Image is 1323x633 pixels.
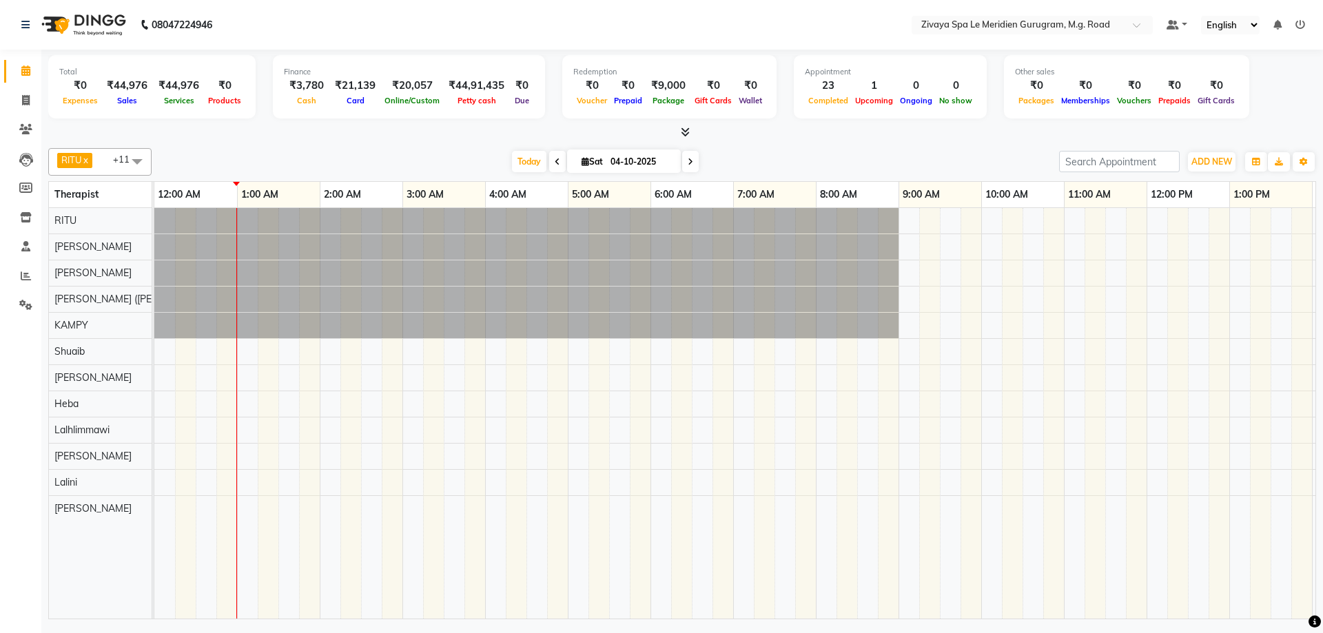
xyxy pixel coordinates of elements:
span: Prepaid [611,96,646,105]
div: ₹9,000 [646,78,691,94]
div: ₹3,780 [284,78,329,94]
div: Appointment [805,66,976,78]
span: Therapist [54,188,99,200]
div: ₹0 [59,78,101,94]
span: Ongoing [896,96,936,105]
span: [PERSON_NAME] [54,267,132,279]
span: Online/Custom [381,96,443,105]
span: [PERSON_NAME] [54,371,132,384]
div: 0 [936,78,976,94]
div: ₹44,976 [101,78,153,94]
a: 1:00 PM [1230,185,1273,205]
div: 0 [896,78,936,94]
span: Packages [1015,96,1058,105]
div: ₹0 [205,78,245,94]
a: 2:00 AM [320,185,365,205]
span: [PERSON_NAME] [54,450,132,462]
input: Search Appointment [1059,151,1180,172]
span: Petty cash [454,96,500,105]
span: +11 [113,154,140,165]
span: Voucher [573,96,611,105]
span: [PERSON_NAME] ([PERSON_NAME]) [54,293,217,305]
b: 08047224946 [152,6,212,44]
span: Today [512,151,546,172]
div: ₹0 [691,78,735,94]
img: logo [35,6,130,44]
div: ₹0 [573,78,611,94]
a: 10:00 AM [982,185,1032,205]
span: Prepaids [1155,96,1194,105]
span: Expenses [59,96,101,105]
div: Other sales [1015,66,1238,78]
span: Memberships [1058,96,1114,105]
a: x [82,154,88,165]
span: Sat [578,156,606,167]
div: ₹0 [735,78,766,94]
div: ₹0 [1114,78,1155,94]
div: ₹0 [1155,78,1194,94]
span: No show [936,96,976,105]
span: Services [161,96,198,105]
a: 8:00 AM [817,185,861,205]
span: Vouchers [1114,96,1155,105]
div: 23 [805,78,852,94]
span: [PERSON_NAME] [54,502,132,515]
div: ₹21,139 [329,78,381,94]
span: Heba [54,397,79,410]
span: RITU [61,154,82,165]
a: 3:00 AM [403,185,447,205]
div: ₹20,057 [381,78,443,94]
div: Total [59,66,245,78]
a: 1:00 AM [238,185,282,205]
span: Upcoming [852,96,896,105]
span: Gift Cards [691,96,735,105]
input: 2025-10-04 [606,152,675,172]
div: ₹0 [1194,78,1238,94]
span: KAMPY [54,319,88,331]
div: ₹0 [1015,78,1058,94]
a: 7:00 AM [734,185,778,205]
span: Lalini [54,476,77,488]
div: Redemption [573,66,766,78]
button: ADD NEW [1188,152,1235,172]
span: Gift Cards [1194,96,1238,105]
div: ₹44,91,435 [443,78,510,94]
span: Card [343,96,368,105]
span: Package [649,96,688,105]
a: 5:00 AM [568,185,613,205]
a: 12:00 PM [1147,185,1196,205]
span: Products [205,96,245,105]
span: Shuaib [54,345,85,357]
a: 11:00 AM [1065,185,1114,205]
div: ₹0 [611,78,646,94]
div: Finance [284,66,534,78]
span: [PERSON_NAME] [54,240,132,253]
a: 12:00 AM [154,185,204,205]
div: 1 [852,78,896,94]
div: ₹44,976 [153,78,205,94]
div: ₹0 [510,78,534,94]
span: ADD NEW [1191,156,1232,167]
span: Completed [805,96,852,105]
a: 6:00 AM [651,185,695,205]
a: 4:00 AM [486,185,530,205]
span: Cash [294,96,320,105]
span: RITU [54,214,76,227]
span: Wallet [735,96,766,105]
span: Lalhlimmawi [54,424,110,436]
span: Due [511,96,533,105]
span: Sales [114,96,141,105]
div: ₹0 [1058,78,1114,94]
a: 9:00 AM [899,185,943,205]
